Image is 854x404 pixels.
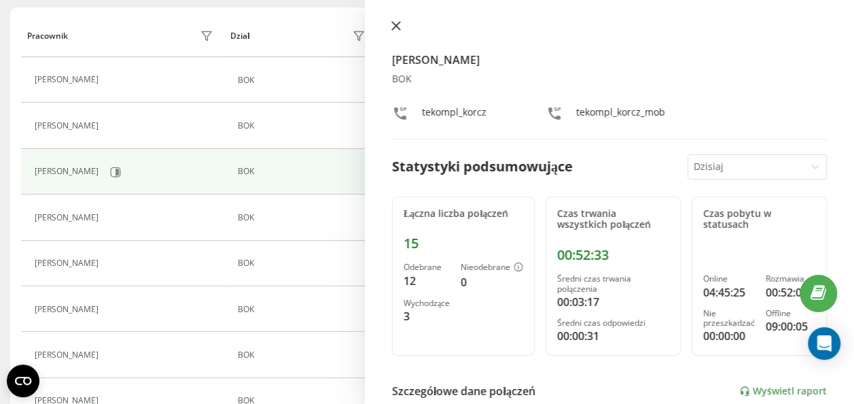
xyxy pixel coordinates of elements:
[238,75,369,85] div: BOK
[808,327,840,360] div: Open Intercom Messenger
[461,263,523,273] div: Nieodebrane
[557,247,669,263] div: 00:52:33
[238,213,369,222] div: BOK
[404,263,450,272] div: Odebrane
[35,350,102,360] div: [PERSON_NAME]
[557,208,669,231] div: Czas trwania wszystkich połączeń
[35,75,102,84] div: [PERSON_NAME]
[238,167,369,176] div: BOK
[404,235,523,252] div: 15
[461,274,523,290] div: 0
[739,386,827,397] a: Wyświetl raport
[35,167,102,176] div: [PERSON_NAME]
[703,309,755,329] div: Nie przeszkadzać
[557,294,669,310] div: 00:03:17
[557,274,669,294] div: Średni czas trwania połączenia
[703,274,755,284] div: Online
[703,328,755,344] div: 00:00:00
[422,105,486,125] div: tekompl_korcz
[392,156,573,177] div: Statystyki podsumowujące
[404,208,523,220] div: Łączna liczba połączeń
[404,299,450,308] div: Wychodzące
[766,274,815,284] div: Rozmawia
[766,309,815,318] div: Offline
[392,52,827,68] h4: [PERSON_NAME]
[766,284,815,301] div: 00:52:05
[703,208,815,231] div: Czas pobytu w statusach
[238,258,369,268] div: BOK
[238,121,369,131] div: BOK
[35,305,102,314] div: [PERSON_NAME]
[392,383,535,399] div: Szczegółowe dane połączeń
[35,258,102,268] div: [PERSON_NAME]
[35,121,102,131] div: [PERSON_NAME]
[238,350,369,360] div: BOK
[238,305,369,314] div: BOK
[392,73,827,85] div: BOK
[35,213,102,222] div: [PERSON_NAME]
[404,308,450,324] div: 3
[27,31,68,41] div: Pracownik
[557,318,669,328] div: Średni czas odpowiedzi
[766,318,815,335] div: 09:00:05
[557,328,669,344] div: 00:00:31
[404,273,450,289] div: 12
[703,284,755,301] div: 04:45:25
[7,365,39,397] button: Open CMP widget
[576,105,665,125] div: tekompl_korcz_mob
[230,31,249,41] div: Dział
